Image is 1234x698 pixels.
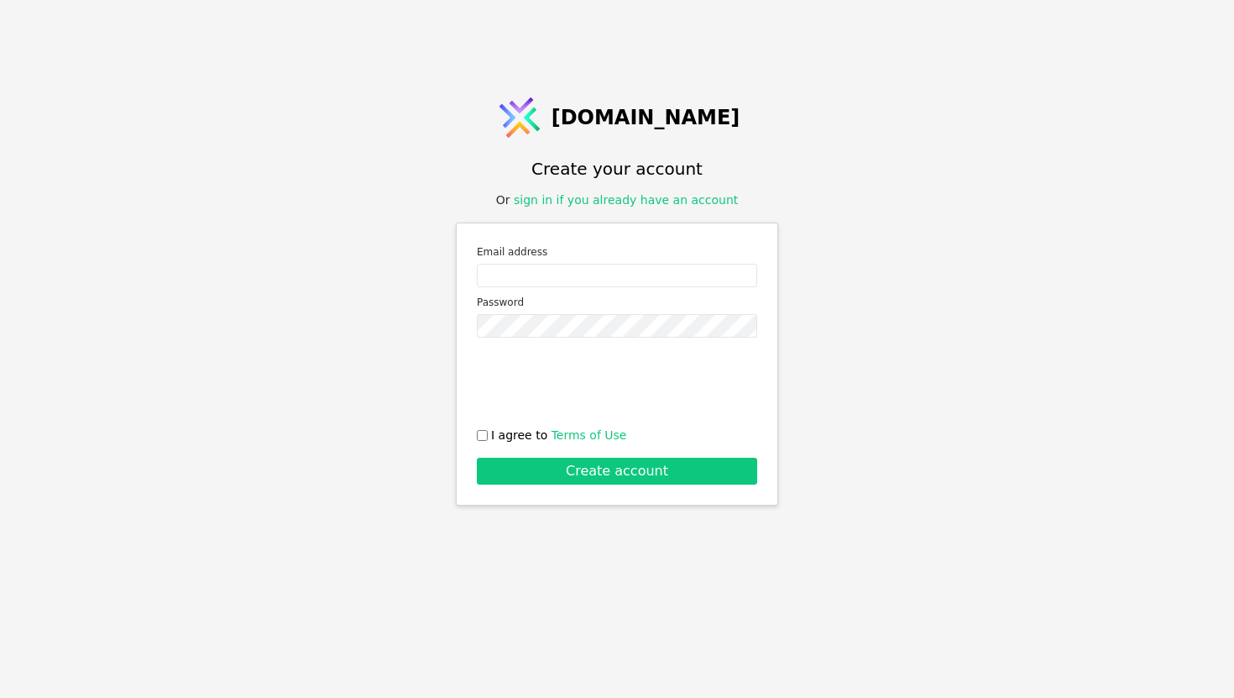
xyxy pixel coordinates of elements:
[489,351,745,417] iframe: reCAPTCHA
[477,430,488,441] input: I agree to Terms of Use
[552,428,627,442] a: Terms of Use
[494,92,740,143] a: [DOMAIN_NAME]
[531,156,703,181] h1: Create your account
[477,314,757,338] input: Password
[491,427,626,444] span: I agree to
[514,193,738,207] a: sign in if you already have an account
[477,264,757,287] input: Email address
[477,294,757,311] label: Password
[496,192,739,209] div: Or
[477,244,757,260] label: Email address
[552,102,740,133] span: [DOMAIN_NAME]
[477,458,757,485] button: Create account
